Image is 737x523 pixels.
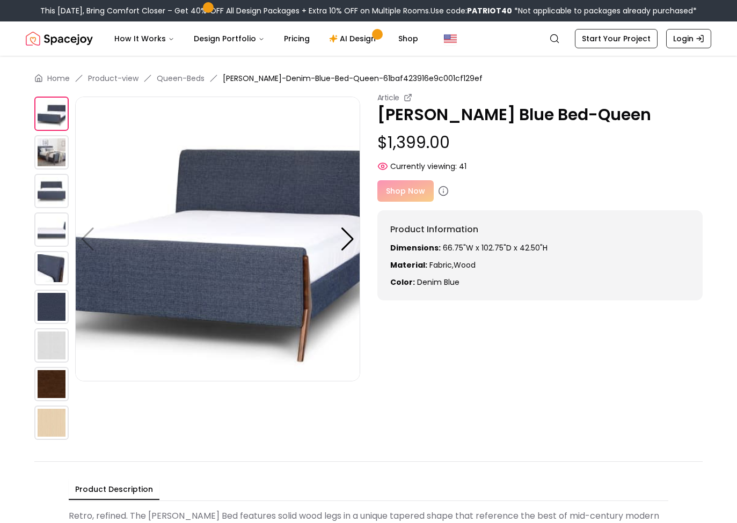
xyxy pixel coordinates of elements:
[34,73,703,84] nav: breadcrumb
[575,29,658,48] a: Start Your Project
[106,28,183,49] button: How It Works
[34,212,69,247] img: https://storage.googleapis.com/spacejoy-main/assets/61baf423916e9c001cf129ef/product_5_pgoke8gpm73
[34,97,69,131] img: https://storage.googleapis.com/spacejoy-main/assets/61baf423916e9c001cf129ef/product_2_5l705g850fm3
[275,28,318,49] a: Pricing
[34,135,69,170] img: https://storage.googleapis.com/spacejoy-main/assets/61baf423916e9c001cf129ef/product_3_k2o7klhmbba5
[157,73,205,84] a: Queen-Beds
[390,242,690,253] p: 66.75"W x 102.75"D x 42.50"H
[320,28,388,49] a: AI Design
[34,251,69,285] img: https://storage.googleapis.com/spacejoy-main/assets/61baf423916e9c001cf129ef/product_6_d5a7hkak777e
[390,28,427,49] a: Shop
[459,161,466,172] span: 41
[390,161,457,172] span: Currently viewing:
[185,28,273,49] button: Design Portfolio
[34,406,69,440] img: https://storage.googleapis.com/spacejoy-main/assets/61baf423916e9c001cf129ef/product_10_gall2b85p94k
[390,260,427,270] strong: Material:
[223,73,483,84] span: [PERSON_NAME]-Denim-Blue-Bed-Queen-61baf423916e9c001cf129ef
[26,21,711,56] nav: Global
[88,73,138,84] a: Product-view
[26,28,93,49] img: Spacejoy Logo
[467,5,512,16] b: PATRIOT40
[75,97,360,381] img: https://storage.googleapis.com/spacejoy-main/assets/61baf423916e9c001cf129ef/product_2_5l705g850fm3
[40,5,697,16] div: This [DATE], Bring Comfort Closer – Get 40% OFF All Design Packages + Extra 10% OFF on Multiple R...
[47,73,70,84] a: Home
[390,242,441,253] strong: Dimensions:
[377,92,400,103] small: Article
[377,133,703,152] p: $1,399.00
[34,328,69,363] img: https://storage.googleapis.com/spacejoy-main/assets/61baf423916e9c001cf129ef/product_8_k6ilgee5311
[106,28,427,49] nav: Main
[430,5,512,16] span: Use code:
[34,290,69,324] img: https://storage.googleapis.com/spacejoy-main/assets/61baf423916e9c001cf129ef/product_7_mpncf9e1gee6
[69,480,159,500] button: Product Description
[390,277,415,288] strong: Color:
[512,5,697,16] span: *Not applicable to packages already purchased*
[377,105,703,124] p: [PERSON_NAME] Blue Bed-Queen
[417,277,459,288] span: denim blue
[26,28,93,49] a: Spacejoy
[390,223,690,236] h6: Product Information
[34,367,69,401] img: https://storage.googleapis.com/spacejoy-main/assets/61baf423916e9c001cf129ef/product_9_a37nei4fknc
[34,174,69,208] img: https://storage.googleapis.com/spacejoy-main/assets/61baf423916e9c001cf129ef/product_4_maf7117bhpel
[429,260,476,270] span: Fabric,Wood
[444,32,457,45] img: United States
[666,29,711,48] a: Login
